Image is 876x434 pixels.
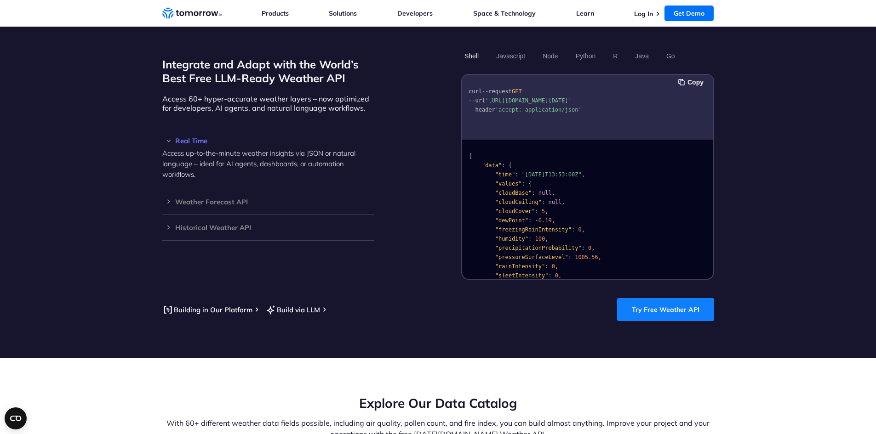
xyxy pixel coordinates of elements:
[528,217,532,224] span: :
[473,9,536,17] a: Space & Technology
[545,263,548,270] span: :
[538,217,551,224] span: 0.19
[610,48,621,64] button: R
[575,254,598,260] span: 1005.56
[162,94,374,113] p: Access 60+ hyper-accurate weather layers – now optimized for developers, AI agents, and natural l...
[528,236,532,242] span: :
[265,304,320,316] a: Build via LLM
[162,198,374,205] h3: Weather Forecast API
[495,236,528,242] span: "humidity"
[162,395,714,412] h2: Explore Our Data Catalog
[539,48,561,64] button: Node
[461,48,482,64] button: Shell
[555,272,558,279] span: 0
[576,9,594,17] a: Learn
[617,298,714,321] a: Try Free Weather API
[495,217,528,224] span: "dewPoint"
[469,97,475,104] span: --
[162,224,374,231] h3: Historical Weather API
[561,199,565,205] span: ,
[469,153,472,159] span: {
[545,236,548,242] span: ,
[508,162,511,169] span: {
[469,88,482,95] span: curl
[495,245,581,251] span: "precipitationProbability"
[581,171,584,178] span: ,
[397,9,433,17] a: Developers
[528,180,532,187] span: {
[581,226,584,233] span: ,
[162,6,222,20] a: Home link
[572,48,599,64] button: Python
[5,407,27,429] button: Open CMP widget
[495,190,531,196] span: "cloudBase"
[581,245,584,251] span: :
[588,245,591,251] span: 0
[515,171,518,178] span: :
[485,97,572,104] span: '[URL][DOMAIN_NAME][DATE]'
[535,208,538,214] span: :
[162,148,374,180] p: Access up-to-the-minute weather insights via JSON or natural language – ideal for AI agents, dash...
[551,217,555,224] span: ,
[541,208,544,214] span: 5
[488,88,512,95] span: request
[551,190,555,196] span: ,
[578,226,581,233] span: 0
[571,226,574,233] span: :
[481,162,501,169] span: "data"
[521,171,581,178] span: "[DATE]T13:53:00Z"
[475,97,485,104] span: url
[548,272,551,279] span: :
[495,199,541,205] span: "cloudCeiling"
[558,272,561,279] span: ,
[598,254,601,260] span: ,
[262,9,289,17] a: Products
[532,190,535,196] span: :
[545,208,548,214] span: ,
[535,217,538,224] span: -
[495,107,581,113] span: 'accept: application/json'
[162,57,374,85] h2: Integrate and Adapt with the World’s Best Free LLM-Ready Weather API
[493,48,528,64] button: Javascript
[162,304,252,316] a: Building in Our Platform
[555,263,558,270] span: ,
[495,263,544,270] span: "rainIntensity"
[551,263,555,270] span: 0
[495,171,515,178] span: "time"
[495,272,548,279] span: "sleetIntensity"
[511,88,521,95] span: GET
[495,180,521,187] span: "values"
[541,199,544,205] span: :
[664,6,714,21] a: Get Demo
[495,226,571,233] span: "freezingRainIntensity"
[678,77,706,87] button: Copy
[568,254,571,260] span: :
[548,199,561,205] span: null
[663,48,678,64] button: Go
[495,254,568,260] span: "pressureSurfaceLevel"
[469,107,475,113] span: --
[162,137,374,144] h3: Real Time
[502,162,505,169] span: :
[538,190,551,196] span: null
[329,9,357,17] a: Solutions
[634,10,653,18] a: Log In
[481,88,488,95] span: --
[591,245,595,251] span: ,
[535,236,545,242] span: 100
[495,208,535,214] span: "cloudCover"
[475,107,495,113] span: header
[632,48,652,64] button: Java
[521,180,525,187] span: :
